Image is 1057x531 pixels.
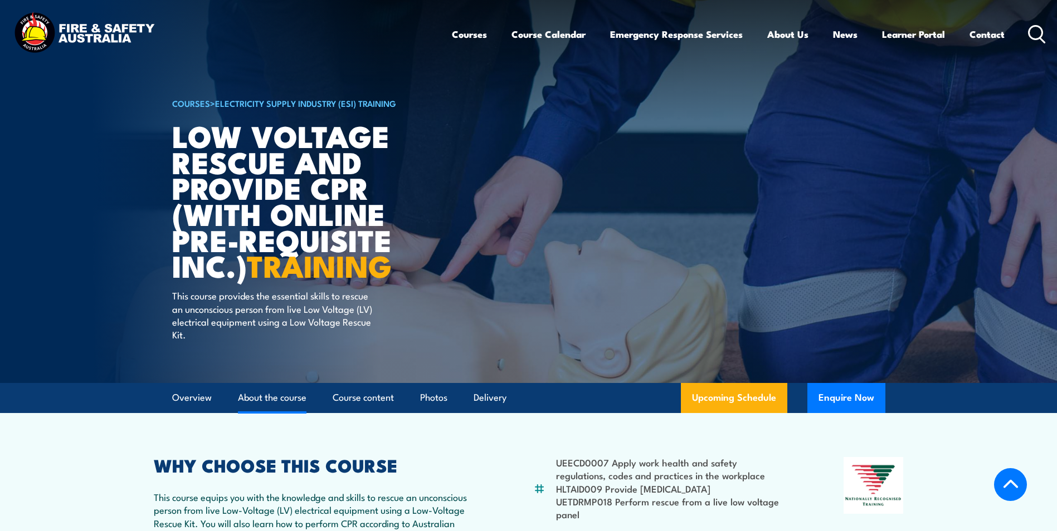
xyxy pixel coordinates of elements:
strong: TRAINING [247,242,392,288]
a: Photos [420,383,447,412]
a: Upcoming Schedule [681,383,787,413]
a: Overview [172,383,212,412]
a: Contact [970,19,1005,49]
a: Electricity Supply Industry (ESI) Training [215,97,396,109]
h1: Low Voltage Rescue and Provide CPR (with online Pre-requisite inc.) [172,122,447,278]
a: COURSES [172,97,210,109]
a: About the course [238,383,306,412]
li: UEECD0007 Apply work health and safety regulations, codes and practices in the workplace [556,456,790,482]
a: Courses [452,19,487,49]
a: Delivery [474,383,506,412]
li: HLTAID009 Provide [MEDICAL_DATA] [556,482,790,495]
a: Emergency Response Services [610,19,743,49]
a: Course Calendar [512,19,586,49]
a: Course content [333,383,394,412]
a: News [833,19,858,49]
li: UETDRMP018 Perform rescue from a live low voltage panel [556,495,790,521]
h6: > [172,96,447,110]
p: This course provides the essential skills to rescue an unconscious person from live Low Voltage (... [172,289,376,341]
a: About Us [767,19,808,49]
button: Enquire Now [807,383,885,413]
h2: WHY CHOOSE THIS COURSE [154,457,479,473]
a: Learner Portal [882,19,945,49]
img: Nationally Recognised Training logo. [844,457,904,514]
